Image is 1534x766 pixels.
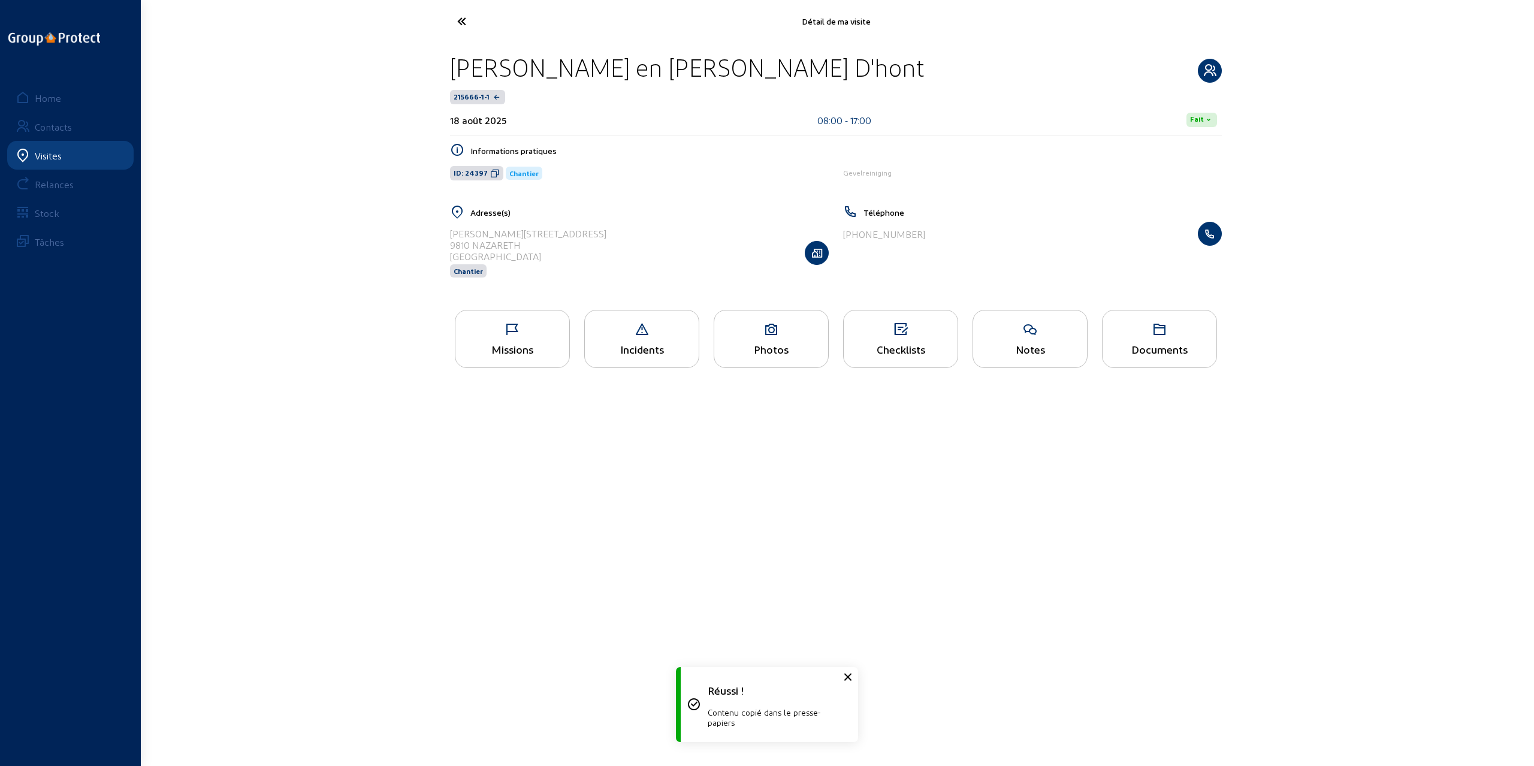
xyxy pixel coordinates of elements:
[454,267,483,275] span: Chantier
[8,32,100,46] img: logo-oneline.png
[817,114,871,126] div: 08:00 - 17:00
[454,168,488,178] span: ID: 24397
[843,228,925,240] div: [PHONE_NUMBER]
[863,207,1222,218] h5: Téléphone
[450,239,606,251] div: 9810 NAZARETH
[7,227,134,256] a: Tâches
[708,684,845,696] p: Réussi !
[708,707,845,728] p: Contenu copié dans le presse-papiers
[35,179,74,190] div: Relances
[7,198,134,227] a: Stock
[714,343,828,355] div: Photos
[509,169,539,177] span: Chantier
[973,343,1087,355] div: Notes
[454,92,490,102] span: 215666-1-1
[1103,343,1216,355] div: Documents
[7,83,134,112] a: Home
[843,168,892,177] span: Gevelreiniging
[1190,115,1204,125] span: Fait
[35,92,61,104] div: Home
[7,170,134,198] a: Relances
[450,251,606,262] div: [GEOGRAPHIC_DATA]
[450,114,506,126] div: 18 août 2025
[35,150,62,161] div: Visites
[585,343,699,355] div: Incidents
[7,141,134,170] a: Visites
[450,228,606,239] div: [PERSON_NAME][STREET_ADDRESS]
[450,52,925,83] div: [PERSON_NAME] en [PERSON_NAME] D'hont
[572,16,1100,26] div: Détail de ma visite
[35,121,72,132] div: Contacts
[470,146,1222,156] h5: Informations pratiques
[844,343,958,355] div: Checklists
[455,343,569,355] div: Missions
[7,112,134,141] a: Contacts
[35,207,59,219] div: Stock
[35,236,64,248] div: Tâches
[470,207,829,218] h5: Adresse(s)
